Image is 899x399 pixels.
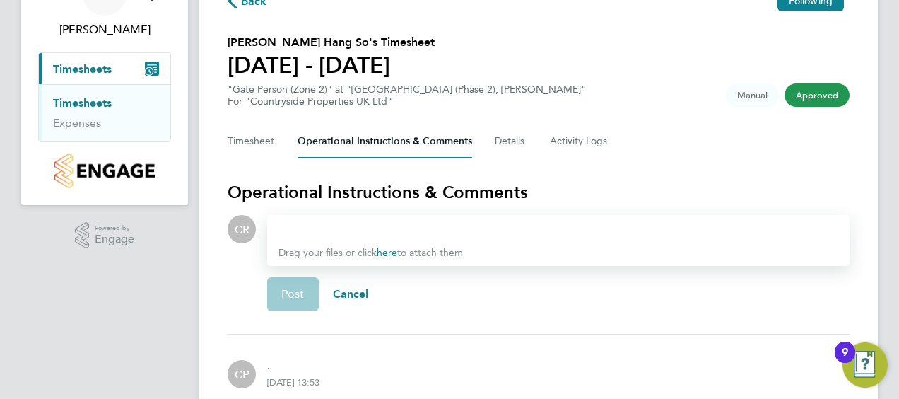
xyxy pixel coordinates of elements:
div: Timesheets [39,84,170,141]
img: countryside-properties-logo-retina.png [54,154,154,188]
div: Chris Roberts [228,215,256,243]
div: For "Countryside Properties UK Ltd" [228,96,586,108]
button: Activity Logs [550,125,609,158]
button: Open Resource Center, 9 new notifications [842,342,888,388]
button: Timesheets [39,53,170,84]
button: Operational Instructions & Comments [298,125,472,158]
a: Expenses [53,116,101,129]
a: Powered byEngage [75,222,135,249]
h2: [PERSON_NAME] Hang So's Timesheet [228,34,435,51]
h3: Operational Instructions & Comments [228,181,850,204]
span: Powered by [95,222,134,234]
p: . [267,357,319,374]
a: Timesheets [53,96,112,110]
span: This timesheet was manually created. [726,83,779,107]
button: Details [495,125,527,158]
span: Drag your files or click to attach them [278,247,463,259]
a: Go to home page [38,154,171,188]
span: Engage [95,233,134,245]
span: CR [235,221,249,237]
span: Chris Roberts [38,21,171,38]
div: 9 [842,352,848,371]
div: [DATE] 13:53 [267,377,319,388]
div: Callum Pridmore [228,360,256,388]
div: "Gate Person (Zone 2)" at "[GEOGRAPHIC_DATA] (Phase 2), [PERSON_NAME]" [228,83,586,108]
span: This timesheet has been approved. [785,83,850,107]
span: CP [235,366,249,382]
span: Timesheets [53,62,112,76]
a: here [377,247,397,259]
button: Cancel [319,277,383,311]
span: Cancel [333,287,369,301]
button: Timesheet [228,125,275,158]
h1: [DATE] - [DATE] [228,51,435,79]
